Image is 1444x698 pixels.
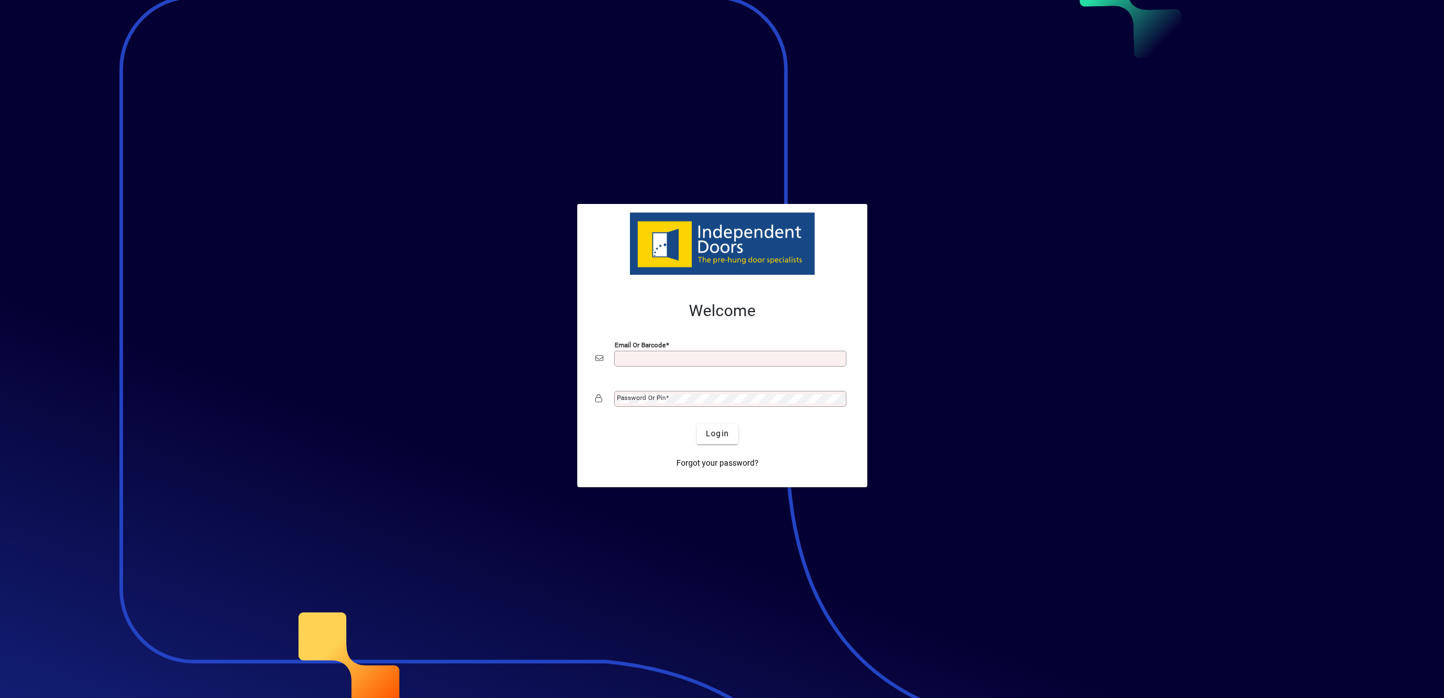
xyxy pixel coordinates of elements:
span: Login [706,428,729,440]
mat-label: Email or Barcode [615,341,666,348]
mat-label: Password or Pin [617,394,666,402]
h2: Welcome [595,301,849,321]
button: Login [697,424,738,444]
span: Forgot your password? [676,457,759,469]
a: Forgot your password? [672,453,763,474]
